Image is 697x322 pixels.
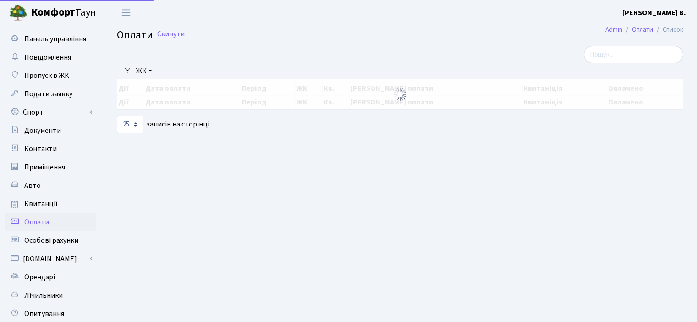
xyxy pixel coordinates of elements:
a: Оплати [632,25,653,34]
a: Пропуск в ЖК [5,66,96,85]
a: Контакти [5,140,96,158]
button: Переключити навігацію [115,5,137,20]
span: Авто [24,180,41,191]
a: ЖК [132,63,156,79]
a: Подати заявку [5,85,96,103]
select: записів на сторінці [117,116,143,133]
img: logo.png [9,4,27,22]
span: Подати заявку [24,89,72,99]
a: Квитанції [5,195,96,213]
span: Документи [24,126,61,136]
li: Список [653,25,683,35]
a: Приміщення [5,158,96,176]
span: Орендарі [24,272,55,282]
a: Скинути [157,30,185,38]
span: Особові рахунки [24,235,78,246]
a: [DOMAIN_NAME] [5,250,96,268]
nav: breadcrumb [592,20,697,39]
a: Панель управління [5,30,96,48]
span: Оплати [24,217,49,227]
span: Лічильники [24,290,63,300]
span: Оплати [117,27,153,43]
a: Орендарі [5,268,96,286]
span: Повідомлення [24,52,71,62]
span: Панель управління [24,34,86,44]
b: [PERSON_NAME] В. [622,8,686,18]
span: Опитування [24,309,64,319]
a: Авто [5,176,96,195]
input: Пошук... [584,46,683,63]
img: Обробка... [393,87,407,102]
a: [PERSON_NAME] В. [622,7,686,18]
b: Комфорт [31,5,75,20]
a: Повідомлення [5,48,96,66]
span: Квитанції [24,199,58,209]
a: Спорт [5,103,96,121]
a: Документи [5,121,96,140]
a: Оплати [5,213,96,231]
span: Контакти [24,144,57,154]
span: Таун [31,5,96,21]
span: Приміщення [24,162,65,172]
span: Пропуск в ЖК [24,71,69,81]
label: записів на сторінці [117,116,209,133]
a: Лічильники [5,286,96,305]
a: Admin [605,25,622,34]
a: Особові рахунки [5,231,96,250]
